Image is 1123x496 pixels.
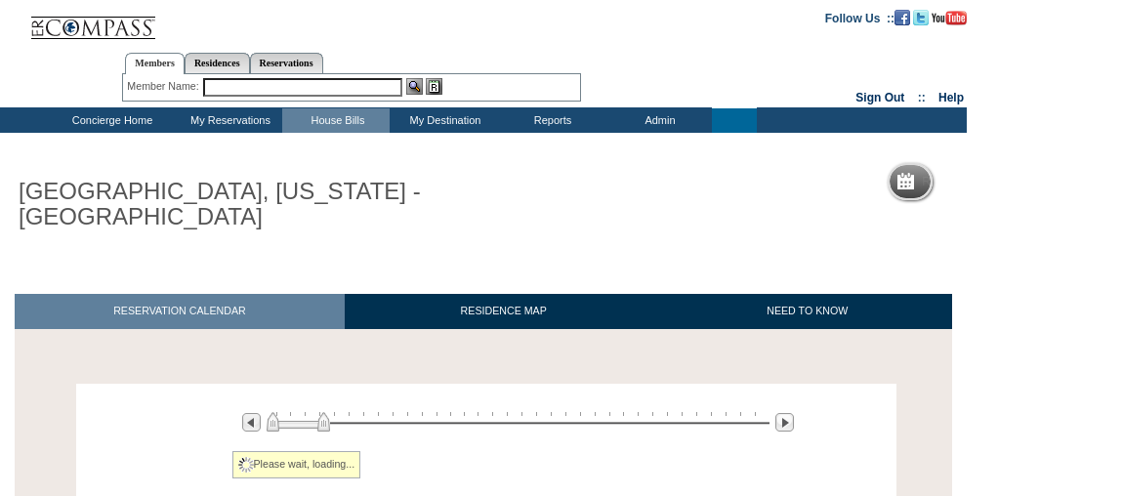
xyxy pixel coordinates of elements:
[426,78,442,95] img: Reservations
[125,53,185,74] a: Members
[15,175,452,234] h1: [GEOGRAPHIC_DATA], [US_STATE] - [GEOGRAPHIC_DATA]
[932,11,967,25] img: Subscribe to our YouTube Channel
[825,10,894,25] td: Follow Us ::
[185,53,250,73] a: Residences
[894,11,910,22] a: Become our fan on Facebook
[232,451,361,478] div: Please wait, loading...
[345,294,663,328] a: RESIDENCE MAP
[238,457,254,473] img: spinner2.gif
[855,91,904,104] a: Sign Out
[127,78,202,95] div: Member Name:
[282,108,390,133] td: House Bills
[775,413,794,432] img: Next
[242,413,261,432] img: Previous
[15,294,345,328] a: RESERVATION CALENDAR
[918,91,926,104] span: ::
[46,108,175,133] td: Concierge Home
[662,294,952,328] a: NEED TO KNOW
[922,176,1071,188] h5: Reservation Calendar
[497,108,604,133] td: Reports
[894,10,910,25] img: Become our fan on Facebook
[938,91,964,104] a: Help
[932,11,967,22] a: Subscribe to our YouTube Channel
[390,108,497,133] td: My Destination
[913,10,929,25] img: Follow us on Twitter
[406,78,423,95] img: View
[175,108,282,133] td: My Reservations
[913,11,929,22] a: Follow us on Twitter
[250,53,323,73] a: Reservations
[604,108,712,133] td: Admin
